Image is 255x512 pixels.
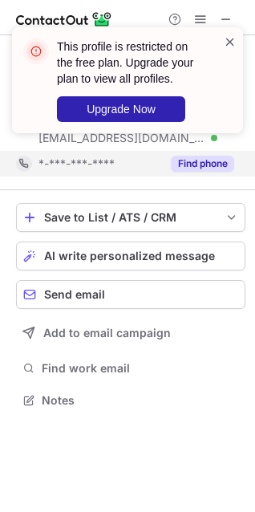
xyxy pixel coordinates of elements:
[171,156,234,172] button: Reveal Button
[42,393,239,408] span: Notes
[57,39,204,87] header: This profile is restricted on the free plan. Upgrade your plan to view all profiles.
[44,288,105,301] span: Send email
[44,211,217,224] div: Save to List / ATS / CRM
[87,103,156,116] span: Upgrade Now
[16,319,245,347] button: Add to email campaign
[23,39,49,64] img: error
[44,250,215,262] span: AI write personalized message
[43,327,171,339] span: Add to email campaign
[42,361,239,376] span: Find work email
[57,96,185,122] button: Upgrade Now
[16,389,245,412] button: Notes
[16,357,245,380] button: Find work email
[16,242,245,270] button: AI write personalized message
[16,280,245,309] button: Send email
[16,10,112,29] img: ContactOut v5.3.10
[16,203,245,232] button: save-profile-one-click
